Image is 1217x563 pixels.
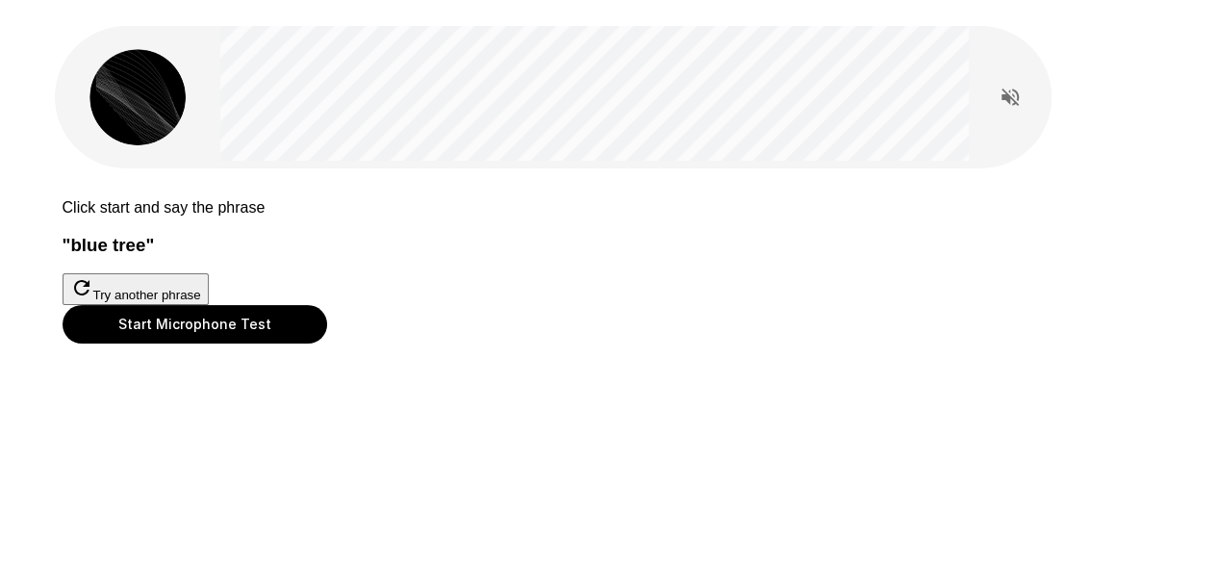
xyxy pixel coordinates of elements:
[89,49,186,145] img: lex_avatar2.png
[63,305,327,344] button: Start Microphone Test
[63,199,1155,217] p: Click start and say the phrase
[63,273,209,305] button: Try another phrase
[991,78,1029,116] button: Read questions aloud
[63,235,1155,256] h3: " blue tree "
